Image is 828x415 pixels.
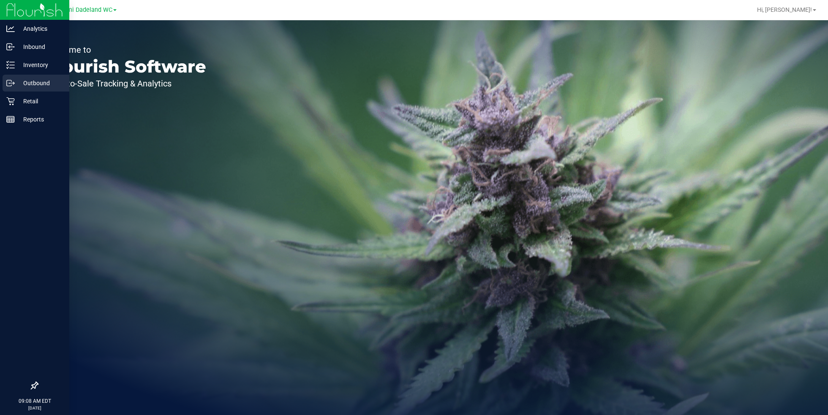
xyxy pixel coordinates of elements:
p: Outbound [15,78,65,88]
span: Hi, [PERSON_NAME]! [757,6,812,13]
span: Miami Dadeland WC [56,6,112,13]
p: Analytics [15,24,65,34]
inline-svg: Analytics [6,24,15,33]
p: Retail [15,96,65,106]
inline-svg: Inventory [6,61,15,69]
p: 09:08 AM EDT [4,397,65,405]
p: Welcome to [46,46,206,54]
p: Inventory [15,60,65,70]
p: [DATE] [4,405,65,411]
inline-svg: Retail [6,97,15,105]
inline-svg: Reports [6,115,15,124]
p: Inbound [15,42,65,52]
p: Seed-to-Sale Tracking & Analytics [46,79,206,88]
p: Reports [15,114,65,124]
p: Flourish Software [46,58,206,75]
inline-svg: Inbound [6,43,15,51]
inline-svg: Outbound [6,79,15,87]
